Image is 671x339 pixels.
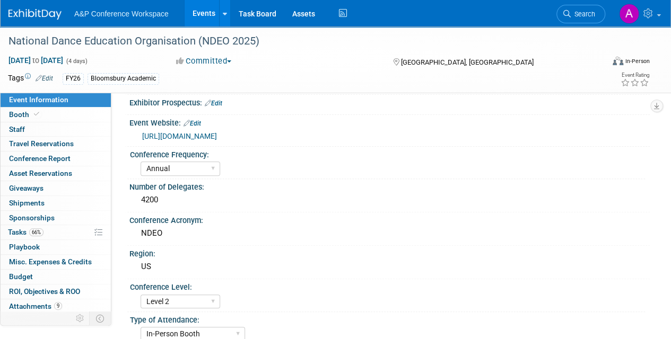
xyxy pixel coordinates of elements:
[9,110,41,119] span: Booth
[9,169,72,177] span: Asset Reservations
[9,184,43,192] span: Giveaways
[130,312,645,325] div: Type of Attendance:
[129,115,650,129] div: Event Website:
[129,212,650,226] div: Conference Acronym:
[9,302,62,310] span: Attachments
[54,302,62,310] span: 9
[1,137,111,151] a: Travel Reservations
[130,279,645,292] div: Conference Level:
[8,56,64,65] span: [DATE] [DATE]
[205,100,222,107] a: Edit
[9,125,25,133] span: Staff
[34,111,39,117] i: Booth reservation complete
[9,95,68,104] span: Event Information
[184,120,201,127] a: Edit
[130,147,645,160] div: Conference Frequency:
[129,95,650,109] div: Exhibitor Prospectus:
[137,258,642,275] div: US
[1,196,111,210] a: Shipments
[1,166,111,181] a: Asset Reservations
[88,73,159,84] div: Bloomsbury Academic
[137,225,642,242] div: NDEO
[65,58,88,65] span: (4 days)
[613,57,623,65] img: Format-Inperson.png
[90,311,111,325] td: Toggle Event Tabs
[400,58,533,66] span: [GEOGRAPHIC_DATA], [GEOGRAPHIC_DATA]
[9,243,40,251] span: Playbook
[172,56,236,67] button: Committed
[36,75,53,82] a: Edit
[5,32,595,51] div: National Dance Education Organisation (NDEO 2025)
[1,299,111,314] a: Attachments9
[619,4,639,24] img: Amanda Oney
[129,246,650,259] div: Region:
[625,57,650,65] div: In-Person
[8,9,62,20] img: ExhibitDay
[31,56,41,65] span: to
[63,73,84,84] div: FY26
[142,132,217,140] a: [URL][DOMAIN_NAME]
[621,73,649,78] div: Event Rating
[9,139,74,148] span: Travel Reservations
[9,213,55,222] span: Sponsorships
[571,10,595,18] span: Search
[1,240,111,254] a: Playbook
[137,192,642,208] div: 4200
[8,73,53,85] td: Tags
[1,151,111,166] a: Conference Report
[9,199,45,207] span: Shipments
[1,270,111,284] a: Budget
[1,211,111,225] a: Sponsorships
[1,122,111,137] a: Staff
[1,181,111,195] a: Giveaways
[1,255,111,269] a: Misc. Expenses & Credits
[9,154,71,163] span: Conference Report
[9,287,80,296] span: ROI, Objectives & ROO
[9,257,92,266] span: Misc. Expenses & Credits
[71,311,90,325] td: Personalize Event Tab Strip
[129,179,650,192] div: Number of Delegates:
[74,10,169,18] span: A&P Conference Workspace
[9,272,33,281] span: Budget
[1,225,111,239] a: Tasks66%
[1,108,111,122] a: Booth
[1,93,111,107] a: Event Information
[29,228,43,236] span: 66%
[8,228,43,236] span: Tasks
[1,284,111,299] a: ROI, Objectives & ROO
[556,55,650,71] div: Event Format
[556,5,605,23] a: Search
